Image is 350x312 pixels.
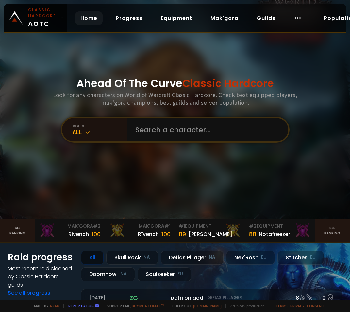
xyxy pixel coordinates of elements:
div: Nek'Rosh [226,251,275,265]
small: Classic Hardcore [28,7,58,19]
div: Rîvench [138,230,159,238]
a: #2Equipment88Notafreezer [245,219,315,242]
span: Checkout [168,304,222,308]
span: # 1 [179,223,185,229]
a: Classic HardcoreAOTC [4,4,67,32]
span: # 1 [164,223,171,229]
span: Made by [30,304,59,308]
small: EU [177,271,183,277]
div: realm [73,123,127,128]
input: Search a character... [131,118,280,141]
a: See all progress [8,289,50,297]
div: Doomhowl [81,267,135,281]
div: Mak'Gora [109,223,171,230]
div: Defias Pillager [161,251,224,265]
div: Soulseeker [138,267,191,281]
small: NA [143,254,150,261]
a: Seeranking [315,219,350,242]
a: Mak'Gora#2Rivench100 [35,219,105,242]
a: Mak'Gora#1Rîvench100 [105,219,175,242]
a: a fan [50,304,59,308]
a: Terms [275,304,288,308]
span: # 2 [249,223,257,229]
span: v. d752d5 - production [225,304,265,308]
div: Equipment [179,223,241,230]
a: Progress [110,11,148,25]
span: # 2 [93,223,101,229]
div: Skull Rock [106,251,158,265]
a: Equipment [156,11,197,25]
div: 100 [92,230,101,238]
div: All [73,128,127,136]
small: NA [209,254,215,261]
div: Rivench [68,230,89,238]
small: EU [261,254,267,261]
a: Report a bug [68,304,94,308]
div: Equipment [249,223,311,230]
div: 88 [249,230,256,238]
span: Support me, [103,304,164,308]
h1: Raid progress [8,251,73,264]
a: Home [75,11,103,25]
div: [PERSON_NAME] [189,230,232,238]
a: Mak'gora [205,11,244,25]
span: AOTC [28,7,58,29]
a: Buy me a coffee [132,304,164,308]
a: Privacy [290,304,304,308]
div: 89 [179,230,186,238]
h1: Ahead Of The Curve [76,75,274,91]
a: Consent [307,304,324,308]
a: [DOMAIN_NAME] [193,304,222,308]
span: Classic Hardcore [182,76,274,90]
a: Guilds [252,11,281,25]
div: 100 [161,230,171,238]
a: [DATE]zgpetri on godDefias Pillager8 /90 [81,289,342,306]
h3: Look for any characters on World of Warcraft Classic Hardcore. Check best equipped players, mak'g... [53,91,298,106]
div: Mak'Gora [39,223,101,230]
small: NA [120,271,127,277]
a: #1Equipment89[PERSON_NAME] [175,219,245,242]
div: Stitches [277,251,324,265]
small: EU [310,254,316,261]
h4: Most recent raid cleaned by Classic Hardcore guilds [8,264,73,289]
div: Notafreezer [259,230,290,238]
div: All [81,251,104,265]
